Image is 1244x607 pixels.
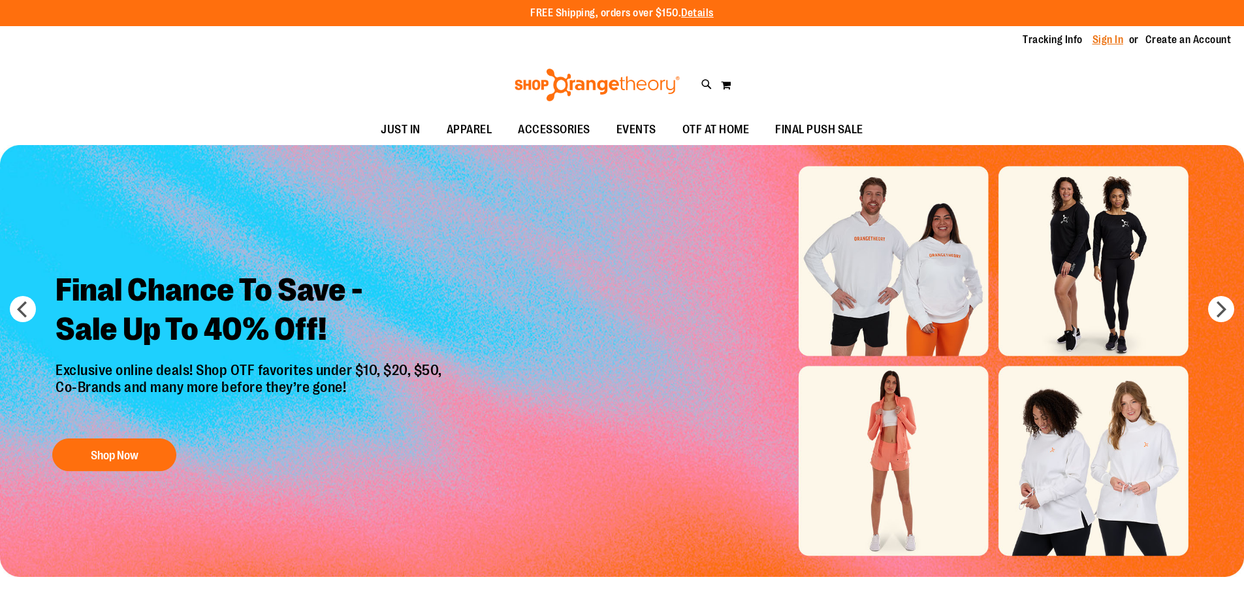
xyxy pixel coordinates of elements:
[682,115,750,144] span: OTF AT HOME
[52,438,176,471] button: Shop Now
[46,261,455,362] h2: Final Chance To Save - Sale Up To 40% Off!
[1023,33,1083,47] a: Tracking Info
[46,362,455,426] p: Exclusive online deals! Shop OTF favorites under $10, $20, $50, Co-Brands and many more before th...
[1208,296,1234,322] button: next
[1092,33,1124,47] a: Sign In
[681,7,714,19] a: Details
[434,115,505,145] a: APPAREL
[505,115,603,145] a: ACCESSORIES
[10,296,36,322] button: prev
[1145,33,1232,47] a: Create an Account
[381,115,421,144] span: JUST IN
[603,115,669,145] a: EVENTS
[762,115,876,145] a: FINAL PUSH SALE
[669,115,763,145] a: OTF AT HOME
[518,115,590,144] span: ACCESSORIES
[775,115,863,144] span: FINAL PUSH SALE
[616,115,656,144] span: EVENTS
[368,115,434,145] a: JUST IN
[513,69,682,101] img: Shop Orangetheory
[447,115,492,144] span: APPAREL
[530,6,714,21] p: FREE Shipping, orders over $150.
[46,261,455,478] a: Final Chance To Save -Sale Up To 40% Off! Exclusive online deals! Shop OTF favorites under $10, $...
